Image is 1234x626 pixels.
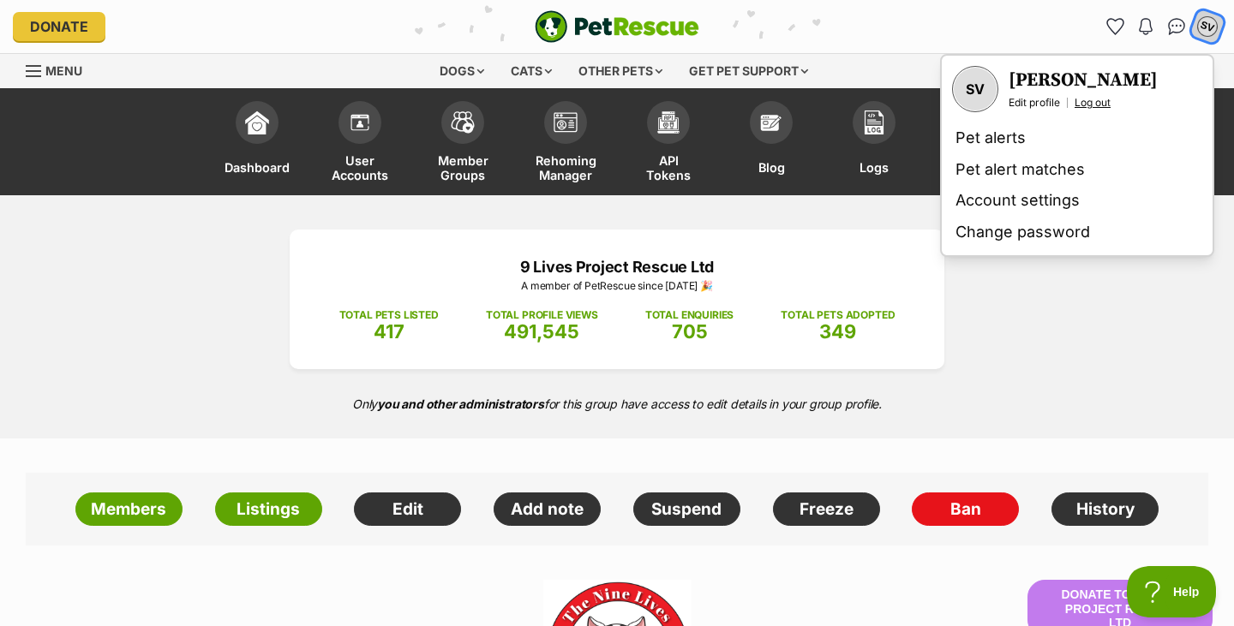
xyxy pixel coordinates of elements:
span: 417 [374,320,404,343]
a: Your profile [952,66,998,112]
span: Dashboard [225,152,290,182]
a: Ban [912,492,1019,527]
a: Members [75,492,183,527]
a: Logs [823,92,925,195]
p: TOTAL PETS ADOPTED [781,307,895,323]
div: Get pet support [677,54,820,88]
img: group-profile-icon-3fa3cf56718a62981997c0bc7e787c4b2cf8bcc04b72c1350f741eb67cf2f40e.svg [554,112,578,133]
a: Edit [354,492,461,527]
span: Member Groups [433,152,493,182]
p: 9 Lives Project Rescue Ltd [315,255,919,278]
a: Blog [720,92,823,195]
div: SV [954,68,997,110]
img: notifications-46538b983faf8c2785f20acdc204bb7945ddae34d4c08c2a6579f10ce5e182be.svg [1139,18,1153,35]
a: PetRescue [535,10,699,43]
a: API Tokens [617,92,720,195]
a: Account settings [949,185,1206,217]
img: logs-icon-5bf4c29380941ae54b88474b1138927238aebebbc450bc62c8517511492d5a22.svg [862,110,886,134]
a: User Accounts [308,92,411,195]
span: Logs [860,152,889,182]
a: Privacy Notification [607,2,624,15]
p: TOTAL ENQUIRIES [645,307,734,323]
strong: you and other administrators [377,396,544,411]
span: 705 [672,320,708,343]
span: API Tokens [638,152,698,182]
div: Other pets [566,54,674,88]
a: Favourites [1101,13,1129,40]
img: members-icon-d6bcda0bfb97e5ba05b48644448dc2971f67d37433e5abca221da40c41542bd5.svg [348,110,372,134]
a: Rehoming Manager [514,92,617,195]
a: Freeze [773,492,880,527]
h3: [PERSON_NAME] [1009,69,1158,92]
a: Your profile [1009,69,1158,92]
a: Pet alerts [949,122,1206,154]
a: Change password [949,217,1206,248]
span: 491,545 [504,320,579,343]
a: Listings [215,492,322,527]
iframe: Help Scout Beacon - Open [1127,566,1217,617]
p: A member of PetRescue since [DATE] 🎉 [315,278,919,294]
img: api-icon-849e3a9e6f871e3acf1f60245d25b4cd0aad652aa5f5372336901a6a67317bd8.svg [656,110,680,134]
button: Notifications [1132,13,1159,40]
img: iconc.png [606,1,622,14]
a: Dashboard [206,92,308,195]
span: Rehoming Manager [536,152,596,182]
a: Log out [1075,96,1111,110]
a: Add note [494,492,601,527]
button: My account [1189,9,1225,44]
span: User Accounts [330,152,390,182]
div: SV [1196,15,1219,38]
img: dashboard-icon-eb2f2d2d3e046f16d808141f083e7271f6b2e854fb5c12c21221c1fb7104beca.svg [245,110,269,134]
p: TOTAL PETS LISTED [339,307,439,323]
a: Member Groups [411,92,514,195]
a: Conversations [1163,13,1190,40]
img: logo-e224e6f780fb5917bec1dbf3a21bbac754714ae5b6737aabdf751b685950b380.svg [535,10,699,43]
a: Pet alert matches [949,154,1206,186]
p: TOTAL PROFILE VIEWS [486,307,598,323]
a: Edit profile [1009,96,1060,110]
span: Blog [758,152,785,182]
ul: Account quick links [1101,13,1221,40]
div: Dogs [428,54,496,88]
a: Suspend [633,492,740,527]
span: Menu [45,63,82,78]
img: chat-41dd97257d64d25036548639549fe6c8038ab92f7586957e7f3b1b290dea8141.svg [1168,18,1186,35]
a: Menu [26,54,94,85]
div: Cats [499,54,564,88]
a: Donate [13,12,105,41]
a: Tools [925,92,1028,195]
img: team-members-icon-5396bd8760b3fe7c0b43da4ab00e1e3bb1a5d9ba89233759b79545d2d3fc5d0d.svg [451,111,475,134]
a: History [1051,492,1159,527]
span: 349 [819,320,856,343]
img: blogs-icon-e71fceff818bbaa76155c998696f2ea9b8fc06abc828b24f45ee82a475c2fd99.svg [759,110,783,134]
img: consumer-privacy-logo.png [2,2,15,15]
img: consumer-privacy-logo.png [608,2,622,15]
